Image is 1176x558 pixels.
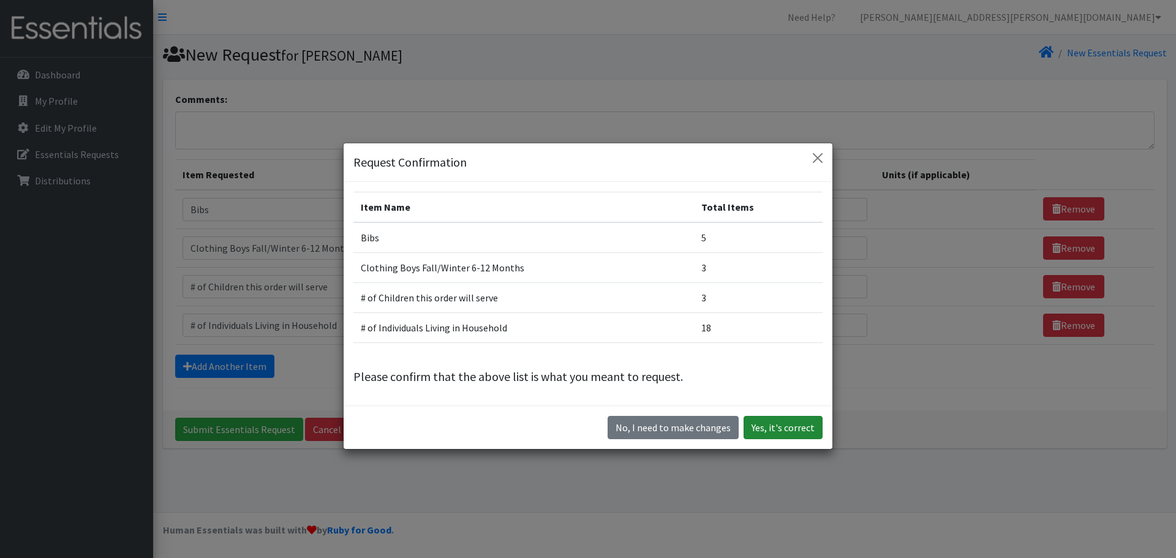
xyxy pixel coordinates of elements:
td: 3 [694,253,823,283]
button: Yes, it's correct [744,416,823,439]
button: No I need to make changes [608,416,739,439]
td: # of Individuals Living in Household [353,313,694,343]
td: 3 [694,283,823,313]
td: Clothing Boys Fall/Winter 6-12 Months [353,253,694,283]
td: 5 [694,222,823,253]
th: Total Items [694,192,823,223]
h5: Request Confirmation [353,153,467,172]
td: Bibs [353,222,694,253]
td: # of Children this order will serve [353,283,694,313]
p: Please confirm that the above list is what you meant to request. [353,368,823,386]
th: Item Name [353,192,694,223]
button: Close [808,148,827,168]
td: 18 [694,313,823,343]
